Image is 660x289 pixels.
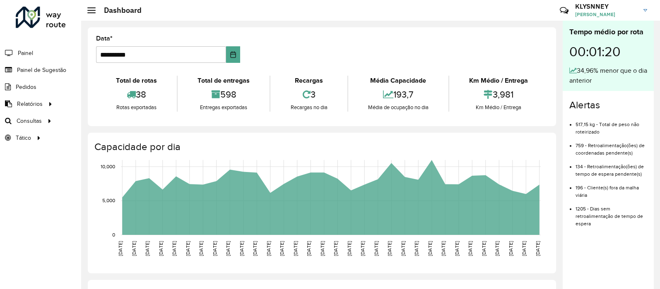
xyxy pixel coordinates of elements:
[347,241,352,256] text: [DATE]
[575,11,637,18] span: [PERSON_NAME]
[98,76,175,86] div: Total de rotas
[575,2,637,10] h3: KLYSNNEY
[441,241,446,256] text: [DATE]
[112,232,115,237] text: 0
[226,46,240,63] button: Choose Date
[198,241,204,256] text: [DATE]
[306,241,311,256] text: [DATE]
[180,86,267,103] div: 598
[350,103,446,112] div: Média de ocupação no dia
[17,117,42,125] span: Consultas
[266,241,271,256] text: [DATE]
[451,86,546,103] div: 3,981
[333,241,338,256] text: [DATE]
[96,6,142,15] h2: Dashboard
[400,241,406,256] text: [DATE]
[118,241,123,256] text: [DATE]
[451,103,546,112] div: Km Médio / Entrega
[451,76,546,86] div: Km Médio / Entrega
[96,33,113,43] label: Data
[481,241,487,256] text: [DATE]
[239,241,244,256] text: [DATE]
[373,241,379,256] text: [DATE]
[569,66,647,86] div: 34,96% menor que o dia anterior
[272,103,345,112] div: Recargas no dia
[212,241,217,256] text: [DATE]
[576,157,647,178] li: 134 - Retroalimentação(ões) de tempo de espera pendente(s)
[576,199,647,227] li: 1205 - Dias sem retroalimentação de tempo de espera
[569,99,647,111] h4: Alertas
[454,241,460,256] text: [DATE]
[180,103,267,112] div: Entregas exportadas
[158,241,164,256] text: [DATE]
[576,136,647,157] li: 759 - Retroalimentação(ões) de coordenadas pendente(s)
[98,103,175,112] div: Rotas exportadas
[467,241,473,256] text: [DATE]
[427,241,433,256] text: [DATE]
[17,66,66,74] span: Painel de Sugestão
[293,241,298,256] text: [DATE]
[360,241,365,256] text: [DATE]
[387,241,392,256] text: [DATE]
[101,164,115,169] text: 10,000
[131,241,137,256] text: [DATE]
[535,241,540,256] text: [DATE]
[569,26,647,38] div: Tempo médio por rota
[272,76,345,86] div: Recargas
[16,134,31,142] span: Tático
[252,241,258,256] text: [DATE]
[94,141,548,153] h4: Capacidade por dia
[225,241,231,256] text: [DATE]
[350,86,446,103] div: 193,7
[272,86,345,103] div: 3
[320,241,325,256] text: [DATE]
[569,38,647,66] div: 00:01:20
[555,2,573,19] a: Contato Rápido
[350,76,446,86] div: Média Capacidade
[98,86,175,103] div: 38
[171,241,177,256] text: [DATE]
[279,241,284,256] text: [DATE]
[145,241,150,256] text: [DATE]
[18,49,33,57] span: Painel
[16,83,36,91] span: Pedidos
[180,76,267,86] div: Total de entregas
[17,100,43,108] span: Relatórios
[494,241,500,256] text: [DATE]
[102,198,115,203] text: 5,000
[185,241,190,256] text: [DATE]
[414,241,419,256] text: [DATE]
[576,178,647,199] li: 196 - Cliente(s) fora da malha viária
[508,241,513,256] text: [DATE]
[576,115,647,136] li: 517,15 kg - Total de peso não roteirizado
[521,241,527,256] text: [DATE]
